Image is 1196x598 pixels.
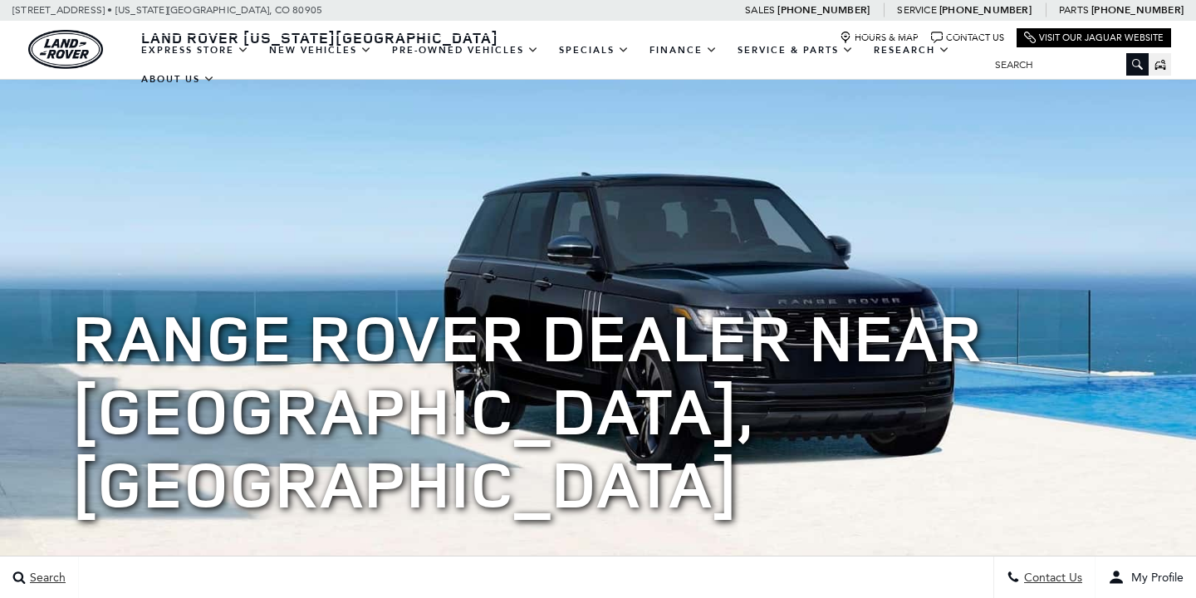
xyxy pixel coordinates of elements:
a: New Vehicles [259,36,382,65]
a: Visit Our Jaguar Website [1024,32,1164,44]
span: My Profile [1125,571,1184,585]
h1: Range Rover Dealer near [GEOGRAPHIC_DATA], [GEOGRAPHIC_DATA] [72,300,1124,519]
input: Search [983,55,1149,75]
a: [PHONE_NUMBER] [1091,3,1184,17]
a: [PHONE_NUMBER] [939,3,1032,17]
a: Land Rover [US_STATE][GEOGRAPHIC_DATA] [131,27,508,47]
img: Land Rover [28,30,103,69]
a: Pre-Owned Vehicles [382,36,549,65]
a: land-rover [28,30,103,69]
a: Research [864,36,960,65]
a: [PHONE_NUMBER] [777,3,870,17]
span: Search [26,571,66,585]
a: Service & Parts [728,36,864,65]
a: EXPRESS STORE [131,36,259,65]
span: Sales [745,4,775,16]
a: Hours & Map [840,32,919,44]
a: Finance [640,36,728,65]
a: About Us [131,65,225,94]
span: Contact Us [1020,571,1082,585]
span: Service [897,4,936,16]
a: Specials [549,36,640,65]
span: Parts [1059,4,1089,16]
a: [STREET_ADDRESS] • [US_STATE][GEOGRAPHIC_DATA], CO 80905 [12,4,322,16]
button: user-profile-menu [1096,556,1196,598]
a: Contact Us [931,32,1004,44]
nav: Main Navigation [131,36,983,94]
span: Land Rover [US_STATE][GEOGRAPHIC_DATA] [141,27,498,47]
